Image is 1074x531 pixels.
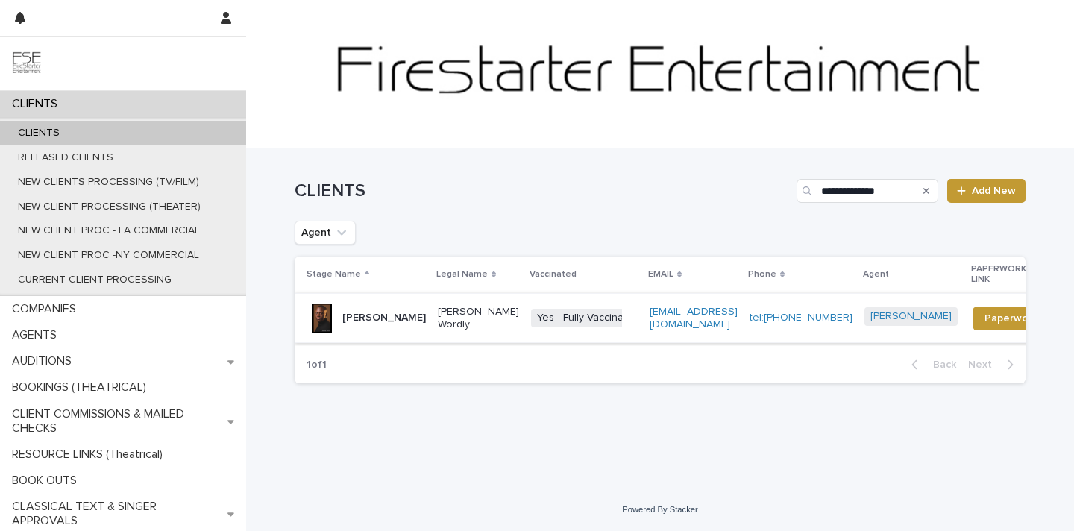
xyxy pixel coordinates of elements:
span: Paperwork [984,313,1037,324]
input: Search [797,179,938,203]
p: 1 of 1 [295,347,339,383]
p: BOOK OUTS [6,474,89,488]
p: NEW CLIENT PROC - LA COMMERCIAL [6,224,212,237]
p: NEW CLIENT PROCESSING (THEATER) [6,201,213,213]
a: Paperwork [973,307,1049,330]
p: CLIENT COMMISSIONS & MAILED CHECKS [6,407,227,436]
span: Back [924,359,956,370]
button: Back [899,358,962,371]
p: Phone [748,266,776,283]
p: Stage Name [307,266,361,283]
img: 9JgRvJ3ETPGCJDhvPVA5 [12,48,42,78]
p: CURRENT CLIENT PROCESSING [6,274,183,286]
a: [PERSON_NAME] [870,310,952,323]
p: CLIENTS [6,97,69,111]
p: Vaccinated [530,266,577,283]
a: Add New [947,179,1026,203]
span: Next [968,359,1001,370]
p: [PERSON_NAME] Wordly [438,306,519,331]
p: AUDITIONS [6,354,84,368]
p: AGENTS [6,328,69,342]
p: [PERSON_NAME] [342,312,426,324]
h1: CLIENTS [295,180,791,202]
p: NEW CLIENT PROC -NY COMMERCIAL [6,249,211,262]
span: Yes - Fully Vaccinated [531,309,645,327]
span: Add New [972,186,1016,196]
p: Agent [863,266,889,283]
button: Next [962,358,1026,371]
p: NEW CLIENTS PROCESSING (TV/FILM) [6,176,211,189]
p: PAPERWORK LINK [971,261,1041,289]
a: [EMAIL_ADDRESS][DOMAIN_NAME] [650,307,738,330]
p: BOOKINGS (THEATRICAL) [6,380,158,395]
p: RESOURCE LINKS (Theatrical) [6,447,175,462]
p: RELEASED CLIENTS [6,151,125,164]
button: Agent [295,221,356,245]
a: tel:[PHONE_NUMBER] [750,312,852,323]
p: EMAIL [648,266,673,283]
a: Powered By Stacker [622,505,697,514]
p: CLASSICAL TEXT & SINGER APPROVALS [6,500,227,528]
p: COMPANIES [6,302,88,316]
p: CLIENTS [6,127,72,139]
p: Legal Name [436,266,488,283]
tr: [PERSON_NAME][PERSON_NAME] WordlyYes - Fully Vaccinated[EMAIL_ADDRESS][DOMAIN_NAME]tel:[PHONE_NUM... [295,293,1073,343]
